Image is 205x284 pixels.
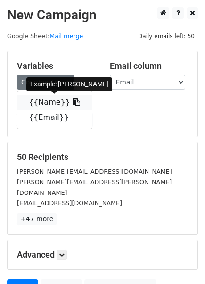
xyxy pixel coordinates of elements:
iframe: Chat Widget [158,239,205,284]
small: Google Sheet: [7,33,83,40]
a: Copy/paste... [17,75,74,90]
div: Example: [PERSON_NAME] [26,77,112,91]
span: Daily emails left: 50 [135,31,198,42]
a: +47 more [17,213,57,225]
small: [EMAIL_ADDRESS][DOMAIN_NAME] [17,200,122,207]
a: Daily emails left: 50 [135,33,198,40]
h5: Advanced [17,250,188,260]
h5: Variables [17,61,96,71]
small: [PERSON_NAME][EMAIL_ADDRESS][DOMAIN_NAME] [17,168,172,175]
a: Mail merge [49,33,83,40]
small: [PERSON_NAME][EMAIL_ADDRESS][PERSON_NAME][DOMAIN_NAME] [17,178,172,196]
a: {{Name}} [17,95,92,110]
h5: Email column [110,61,189,71]
a: {{Email}} [17,110,92,125]
h5: 50 Recipients [17,152,188,162]
h2: New Campaign [7,7,198,23]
